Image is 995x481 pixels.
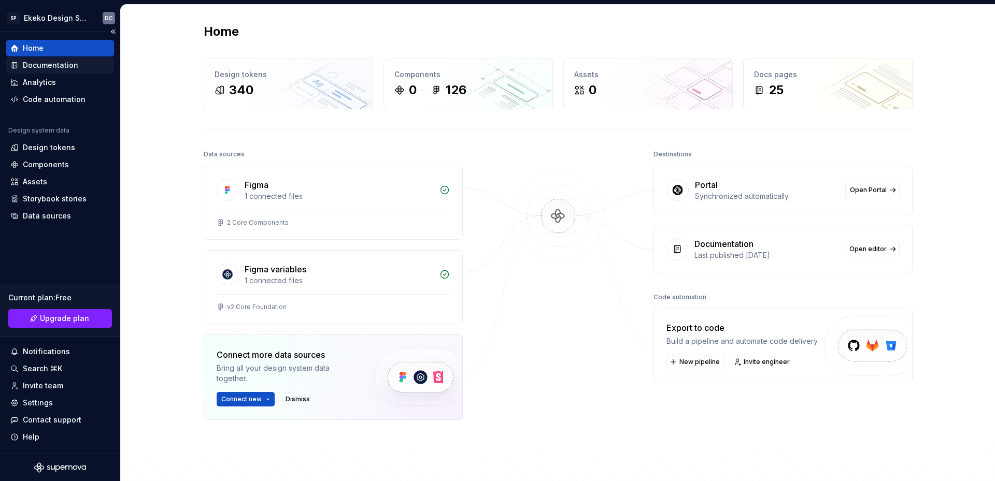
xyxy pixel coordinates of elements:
[694,238,754,250] div: Documentation
[6,173,114,190] a: Assets
[8,293,112,303] div: Current plan : Free
[849,245,887,253] span: Open editor
[23,60,78,70] div: Documentation
[383,59,553,109] a: Components0126
[850,186,887,194] span: Open Portal
[6,139,114,156] a: Design tokens
[7,12,20,24] div: SP
[204,147,245,162] div: Data sources
[6,343,114,360] button: Notifications
[694,250,838,260] div: Last published [DATE]
[743,59,913,109] a: Docs pages25
[394,69,542,80] div: Components
[6,74,114,91] a: Analytics
[24,13,90,23] div: Ekeko Design System
[23,363,62,374] div: Search ⌘K
[695,191,839,201] div: Synchronized automatically
[6,395,114,411] a: Settings
[6,191,114,207] a: Storybook stories
[744,358,790,366] span: Invite engineer
[106,24,120,39] button: Collapse sidebar
[563,59,733,109] a: Assets0
[653,290,706,304] div: Code automation
[731,355,794,369] a: Invite engineer
[409,82,417,98] div: 0
[23,77,56,88] div: Analytics
[845,242,900,256] a: Open editor
[245,179,268,191] div: Figma
[215,69,362,80] div: Design tokens
[217,348,357,361] div: Connect more data sources
[6,208,114,224] a: Data sources
[695,179,718,191] div: Portal
[204,59,373,109] a: Design tokens340
[6,91,114,108] a: Code automation
[23,142,75,153] div: Design tokens
[23,432,39,442] div: Help
[23,194,87,204] div: Storybook stories
[845,183,900,197] a: Open Portal
[2,7,118,29] button: SPEkeko Design SystemDC
[23,398,53,408] div: Settings
[217,392,275,406] button: Connect new
[23,43,44,53] div: Home
[227,218,289,227] div: 2 Core Components
[679,358,720,366] span: New pipeline
[227,303,287,311] div: v2 Core Foundation
[23,211,71,221] div: Data sources
[286,395,310,403] span: Dismiss
[245,275,433,286] div: 1 connected files
[666,322,819,334] div: Export to code
[105,14,113,22] div: DC
[204,166,463,240] a: Figma1 connected files2 Core Components
[754,69,902,80] div: Docs pages
[6,412,114,428] button: Contact support
[245,191,433,201] div: 1 connected files
[8,126,69,135] div: Design system data
[204,250,463,324] a: Figma variables1 connected filesv2 Core Foundation
[23,381,63,391] div: Invite team
[6,57,114,74] a: Documentation
[23,415,81,425] div: Contact support
[34,462,86,473] svg: Supernova Logo
[6,40,114,56] a: Home
[245,263,306,275] div: Figma variables
[769,82,784,98] div: 25
[653,147,692,162] div: Destinations
[6,429,114,445] button: Help
[446,82,466,98] div: 126
[229,82,253,98] div: 340
[574,69,722,80] div: Assets
[23,177,47,187] div: Assets
[217,363,357,384] div: Bring all your design system data together.
[666,355,724,369] button: New pipeline
[8,309,112,328] a: Upgrade plan
[204,23,239,40] h2: Home
[23,346,70,357] div: Notifications
[23,94,86,105] div: Code automation
[221,395,262,403] span: Connect new
[666,336,819,346] div: Build a pipeline and automate code delivery.
[6,377,114,394] a: Invite team
[23,159,69,170] div: Components
[6,156,114,173] a: Components
[589,82,596,98] div: 0
[281,392,315,406] button: Dismiss
[6,360,114,377] button: Search ⌘K
[40,313,89,324] span: Upgrade plan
